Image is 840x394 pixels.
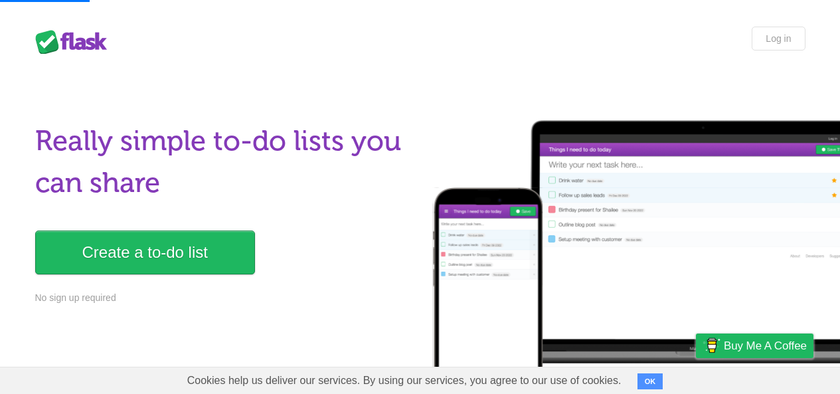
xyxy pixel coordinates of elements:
[703,334,720,357] img: Buy me a coffee
[35,30,115,54] div: Flask Lists
[35,120,412,204] h1: Really simple to-do lists you can share
[696,334,813,358] a: Buy me a coffee
[724,334,807,357] span: Buy me a coffee
[35,231,255,274] a: Create a to-do list
[35,291,412,305] p: No sign up required
[637,373,663,389] button: OK
[174,367,635,394] span: Cookies help us deliver our services. By using our services, you agree to our use of cookies.
[752,27,805,50] a: Log in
